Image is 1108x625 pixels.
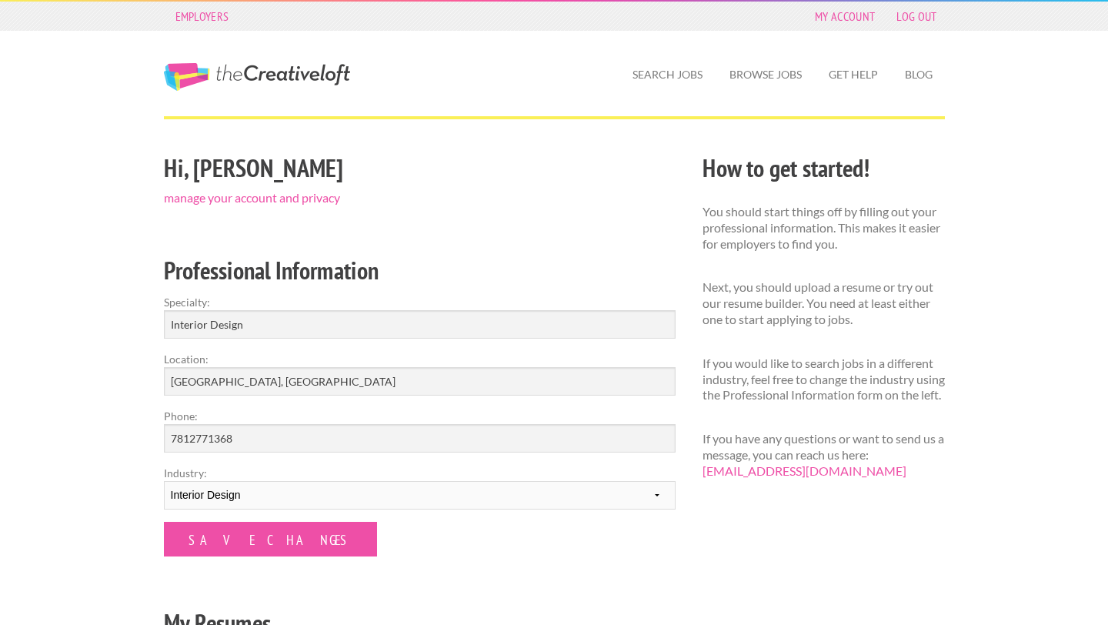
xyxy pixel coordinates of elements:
input: Save Changes [164,522,377,556]
a: Blog [893,57,945,92]
a: manage your account and privacy [164,190,340,205]
p: If you have any questions or want to send us a message, you can reach us here: [703,431,945,479]
h2: How to get started! [703,151,945,185]
input: Optional [164,424,676,453]
h2: Professional Information [164,253,676,288]
h2: Hi, [PERSON_NAME] [164,151,676,185]
a: Search Jobs [620,57,715,92]
a: Employers [168,5,237,27]
a: The Creative Loft [164,63,350,91]
a: Log Out [889,5,944,27]
p: Next, you should upload a resume or try out our resume builder. You need at least either one to s... [703,279,945,327]
label: Location: [164,351,676,367]
p: You should start things off by filling out your professional information. This makes it easier fo... [703,204,945,252]
a: Get Help [816,57,890,92]
p: If you would like to search jobs in a different industry, feel free to change the industry using ... [703,356,945,403]
label: Specialty: [164,294,676,310]
label: Industry: [164,465,676,481]
a: My Account [807,5,883,27]
label: Phone: [164,408,676,424]
a: [EMAIL_ADDRESS][DOMAIN_NAME] [703,463,906,478]
a: Browse Jobs [717,57,814,92]
input: e.g. New York, NY [164,367,676,396]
